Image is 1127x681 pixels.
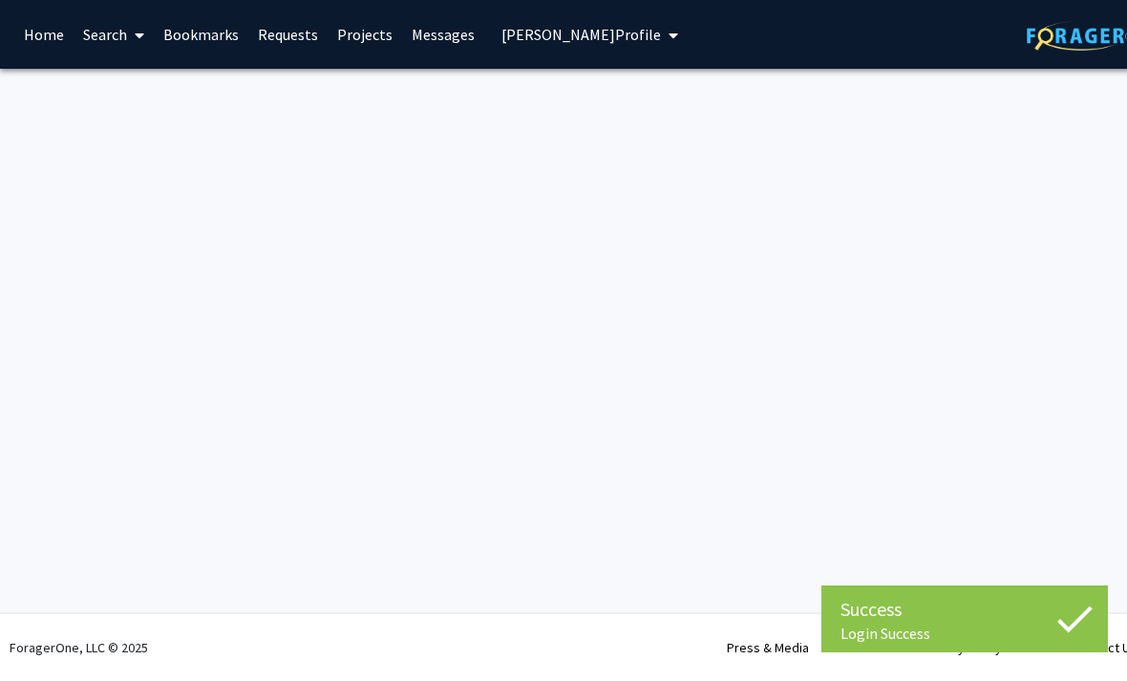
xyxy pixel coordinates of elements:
div: ForagerOne, LLC © 2025 [10,614,148,681]
a: Home [14,1,74,68]
a: Projects [328,1,402,68]
a: Bookmarks [154,1,248,68]
a: Messages [402,1,484,68]
span: [PERSON_NAME] Profile [501,25,661,44]
a: Press & Media [727,639,809,656]
div: Login Success [840,624,1089,643]
div: Success [840,595,1089,624]
a: Requests [248,1,328,68]
a: Search [74,1,154,68]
